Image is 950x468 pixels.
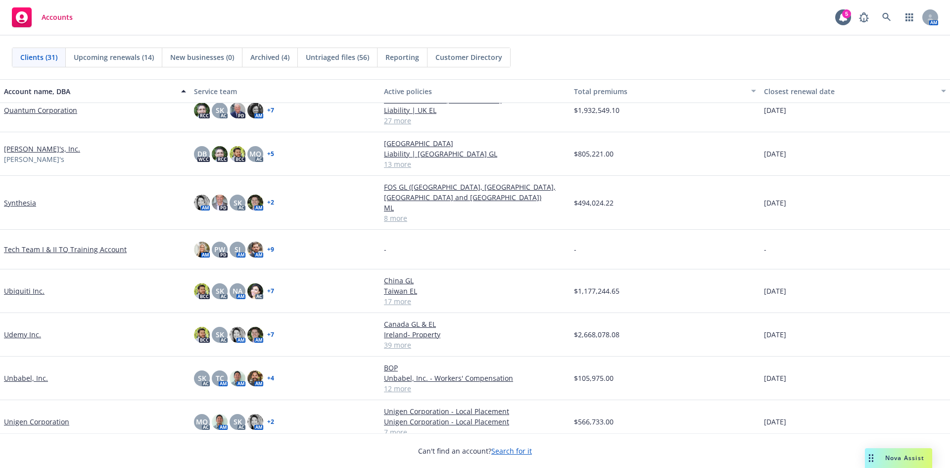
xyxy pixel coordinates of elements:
img: photo [194,242,210,258]
a: + 2 [267,200,274,206]
div: Closest renewal date [764,86,935,97]
a: Search for it [491,446,532,456]
a: 27 more [384,115,566,126]
span: Customer Directory [435,52,502,62]
a: Unbabel, Inc. - Workers' Compensation [384,373,566,383]
span: SJ [235,244,240,255]
a: 13 more [384,159,566,169]
img: photo [247,103,263,118]
span: Nova Assist [885,454,924,462]
span: PW [214,244,225,255]
span: [DATE] [764,198,786,208]
span: [DATE] [764,373,786,383]
span: [DATE] [764,149,786,159]
span: SK [216,105,224,115]
span: Accounts [42,13,73,21]
div: Total premiums [574,86,745,97]
span: Archived (4) [250,52,289,62]
span: Untriaged files (56) [306,52,369,62]
a: Canada GL & EL [384,319,566,329]
img: photo [194,195,210,210]
span: SK [234,416,242,427]
a: 39 more [384,340,566,350]
img: photo [212,146,228,162]
img: photo [247,414,263,430]
a: Synthesia [4,198,36,208]
span: - [574,244,576,255]
button: Total premiums [570,79,760,103]
span: [DATE] [764,416,786,427]
span: [DATE] [764,329,786,340]
span: NA [233,286,242,296]
button: Active policies [380,79,570,103]
a: [PERSON_NAME]'s, Inc. [4,144,80,154]
img: photo [230,327,245,343]
span: SK [198,373,206,383]
a: [GEOGRAPHIC_DATA] [384,138,566,149]
img: photo [212,414,228,430]
a: China GL [384,275,566,286]
img: photo [247,370,263,386]
a: Quantum Corporation [4,105,77,115]
span: SK [216,329,224,340]
span: MQ [196,416,208,427]
img: photo [194,283,210,299]
a: 17 more [384,296,566,307]
a: + 7 [267,107,274,113]
a: ML [384,203,566,213]
span: [DATE] [764,105,786,115]
span: - [764,244,766,255]
span: DB [197,149,207,159]
a: Unigen Corporation [4,416,69,427]
button: Nova Assist [865,448,932,468]
img: photo [247,195,263,210]
div: Account name, DBA [4,86,175,97]
img: photo [247,327,263,343]
span: $494,024.22 [574,198,614,208]
span: Upcoming renewals (14) [74,52,154,62]
button: Service team [190,79,380,103]
a: Tech Team I & II TQ Training Account [4,244,127,255]
a: Udemy Inc. [4,329,41,340]
a: Ireland- Property [384,329,566,340]
a: FOS GL ([GEOGRAPHIC_DATA], [GEOGRAPHIC_DATA], [GEOGRAPHIC_DATA] and [GEOGRAPHIC_DATA]) [384,182,566,203]
a: Switch app [900,7,919,27]
a: Taiwan EL [384,286,566,296]
div: 5 [842,9,851,18]
span: Can't find an account? [418,446,532,456]
button: Closest renewal date [760,79,950,103]
span: [PERSON_NAME]'s [4,154,64,164]
a: + 7 [267,288,274,294]
img: photo [230,146,245,162]
a: Unigen Corporation - Local Placement [384,406,566,416]
img: photo [194,327,210,343]
img: photo [247,242,263,258]
div: Drag to move [865,448,877,468]
span: MQ [249,149,261,159]
a: 8 more [384,213,566,223]
a: Unigen Corporation - Local Placement [384,416,566,427]
a: Search [877,7,897,27]
span: SK [216,286,224,296]
a: + 4 [267,375,274,381]
img: photo [247,283,263,299]
a: 7 more [384,427,566,437]
img: photo [212,195,228,210]
span: - [384,244,386,255]
div: Active policies [384,86,566,97]
span: Reporting [385,52,419,62]
a: Report a Bug [854,7,874,27]
img: photo [230,370,245,386]
span: $566,733.00 [574,416,614,427]
span: $1,932,549.10 [574,105,619,115]
span: Clients (31) [20,52,57,62]
a: Unbabel, Inc. [4,373,48,383]
a: + 9 [267,247,274,253]
a: + 7 [267,332,274,338]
